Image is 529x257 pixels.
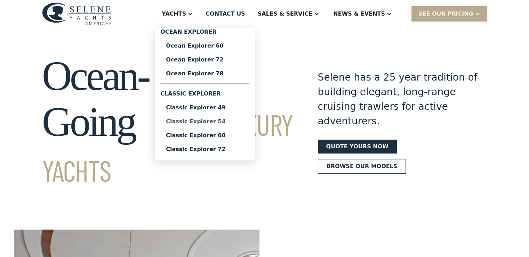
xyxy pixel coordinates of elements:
[160,28,249,39] div: Ocean Explorer
[155,28,255,160] nav: Yachts
[166,71,244,76] div: Ocean Explorer 78
[206,10,245,18] div: Contact US
[318,140,397,154] a: Quote yours now
[42,2,112,25] img: logo
[166,147,244,152] div: Classic Explorer 72
[418,10,473,18] div: SEE Our Pricing
[160,142,249,156] a: Classic Explorer 72
[160,128,249,142] a: Classic Explorer 60
[333,10,385,18] div: News & EVENTS
[160,101,249,115] a: Classic Explorer 49
[166,119,244,124] div: Classic Explorer 54
[166,133,244,138] div: Classic Explorer 60
[318,159,406,174] a: Browse our models
[162,10,186,18] div: Yachts
[42,53,293,191] h1: Ocean-Going
[258,10,312,18] div: Sales & Service
[160,39,249,53] a: Ocean Explorer 60
[166,43,244,49] div: Ocean Explorer 60
[318,70,478,128] div: Selene has a 25 year tradition of building elegant, long-range cruising trawlers for active adven...
[411,6,487,21] div: SEE Our Pricing
[166,105,244,110] div: Classic Explorer 49
[160,53,249,67] a: Ocean Explorer 72
[160,115,249,128] a: Classic Explorer 54
[160,87,249,101] div: Classic Explorer
[166,57,244,63] div: Ocean Explorer 72
[160,67,249,81] a: Ocean Explorer 78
